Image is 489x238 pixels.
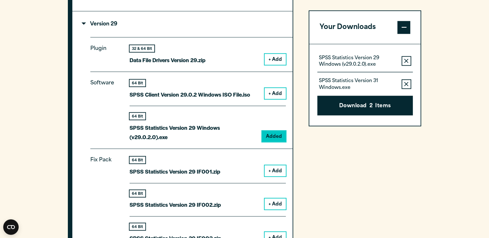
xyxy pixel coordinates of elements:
div: Your Downloads [309,44,421,126]
button: Your Downloads [309,11,421,44]
button: Download2Items [317,96,413,116]
p: Data File Drivers Version 29.zip [130,55,205,65]
p: Version 29 [83,22,117,27]
p: Software [90,79,119,137]
summary: Version 29 [72,11,293,37]
button: + Add [265,88,286,99]
p: SPSS Statistics Version 31 Windows.exe [319,78,396,91]
div: 64 Bit [130,80,145,86]
p: SPSS Statistics Version 29 Windows (v29.0.2.0).exe [130,123,257,142]
div: 64 Bit [130,113,145,119]
p: SPSS Statistics Version 29 IF001.zip [130,167,220,176]
span: 2 [369,102,373,110]
button: + Add [265,54,286,65]
div: 64 Bit [130,190,145,197]
p: SPSS Statistics Version 29 Windows (v29.0.2.0).exe [319,55,396,68]
p: SPSS Statistics Version 29 IF002.zip [130,200,221,209]
button: Open CMP widget [3,219,19,235]
button: Added [262,131,286,142]
div: 64 Bit [130,157,145,163]
div: 32 & 64 Bit [130,45,154,52]
button: + Add [265,165,286,176]
p: Plugin [90,44,119,60]
button: + Add [265,198,286,209]
div: 64 Bit [130,223,145,230]
p: SPSS Client Version 29.0.2 Windows ISO File.iso [130,90,250,99]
